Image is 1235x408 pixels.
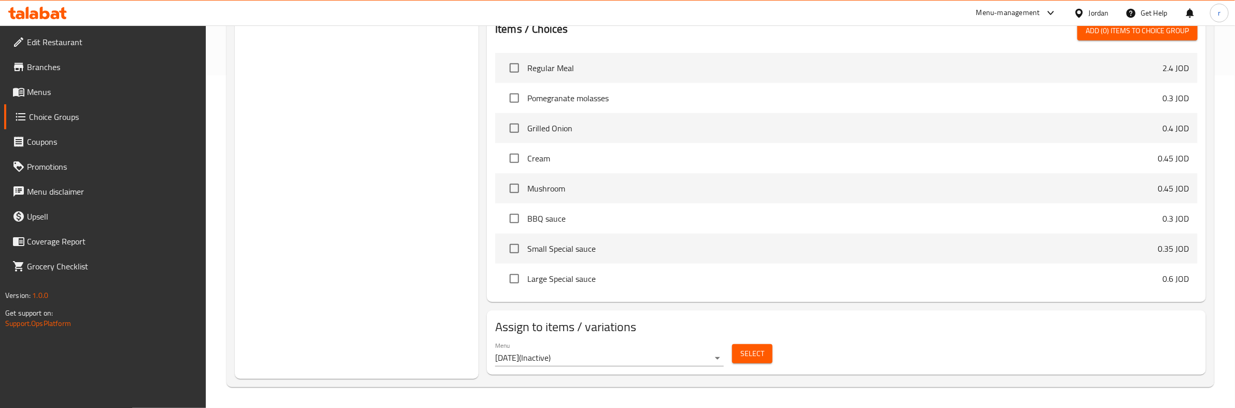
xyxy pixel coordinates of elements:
[503,178,525,199] span: Select choice
[503,268,525,290] span: Select choice
[495,342,510,348] label: Menu
[495,21,568,37] h2: Items / Choices
[27,36,198,48] span: Edit Restaurant
[4,79,206,104] a: Menus
[4,254,206,279] a: Grocery Checklist
[527,122,1163,134] span: Grilled Onion
[527,242,1158,255] span: Small Special sauce
[5,306,53,320] span: Get support on:
[503,208,525,229] span: Select choice
[27,260,198,273] span: Grocery Checklist
[27,61,198,73] span: Branches
[5,317,71,330] a: Support.OpsPlatform
[1089,7,1109,19] div: Jordan
[1163,212,1189,225] p: 0.3 JOD
[1158,182,1189,195] p: 0.45 JOD
[1163,122,1189,134] p: 0.4 JOD
[4,30,206,55] a: Edit Restaurant
[976,7,1040,19] div: Menu-management
[503,57,525,79] span: Select choice
[27,86,198,98] span: Menus
[4,229,206,254] a: Coverage Report
[29,111,198,123] span: Choice Groups
[4,129,206,154] a: Coupons
[27,135,198,148] span: Coupons
[1158,242,1189,255] p: 0.35 JOD
[495,350,724,366] div: [DATE](Inactive)
[5,289,31,302] span: Version:
[4,55,206,79] a: Branches
[527,62,1163,74] span: Regular Meal
[1086,24,1189,37] span: Add (0) items to choice group
[732,344,773,363] button: Select
[1163,273,1189,285] p: 0.6 JOD
[27,210,198,223] span: Upsell
[503,238,525,260] span: Select choice
[4,104,206,129] a: Choice Groups
[1163,92,1189,104] p: 0.3 JOD
[503,147,525,169] span: Select choice
[4,204,206,229] a: Upsell
[1163,62,1189,74] p: 2.4 JOD
[527,182,1158,195] span: Mushroom
[503,117,525,139] span: Select choice
[4,154,206,179] a: Promotions
[527,273,1163,285] span: Large Special sauce
[527,152,1158,165] span: Cream
[27,235,198,248] span: Coverage Report
[495,319,1198,335] h2: Assign to items / variations
[740,347,764,360] span: Select
[527,212,1163,225] span: BBQ sauce
[1077,21,1198,40] button: Add (0) items to choice group
[32,289,48,302] span: 1.0.0
[1218,7,1220,19] span: r
[1158,152,1189,165] p: 0.45 JOD
[4,179,206,204] a: Menu disclaimer
[27,185,198,198] span: Menu disclaimer
[27,160,198,173] span: Promotions
[527,92,1163,104] span: Pomegranate molasses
